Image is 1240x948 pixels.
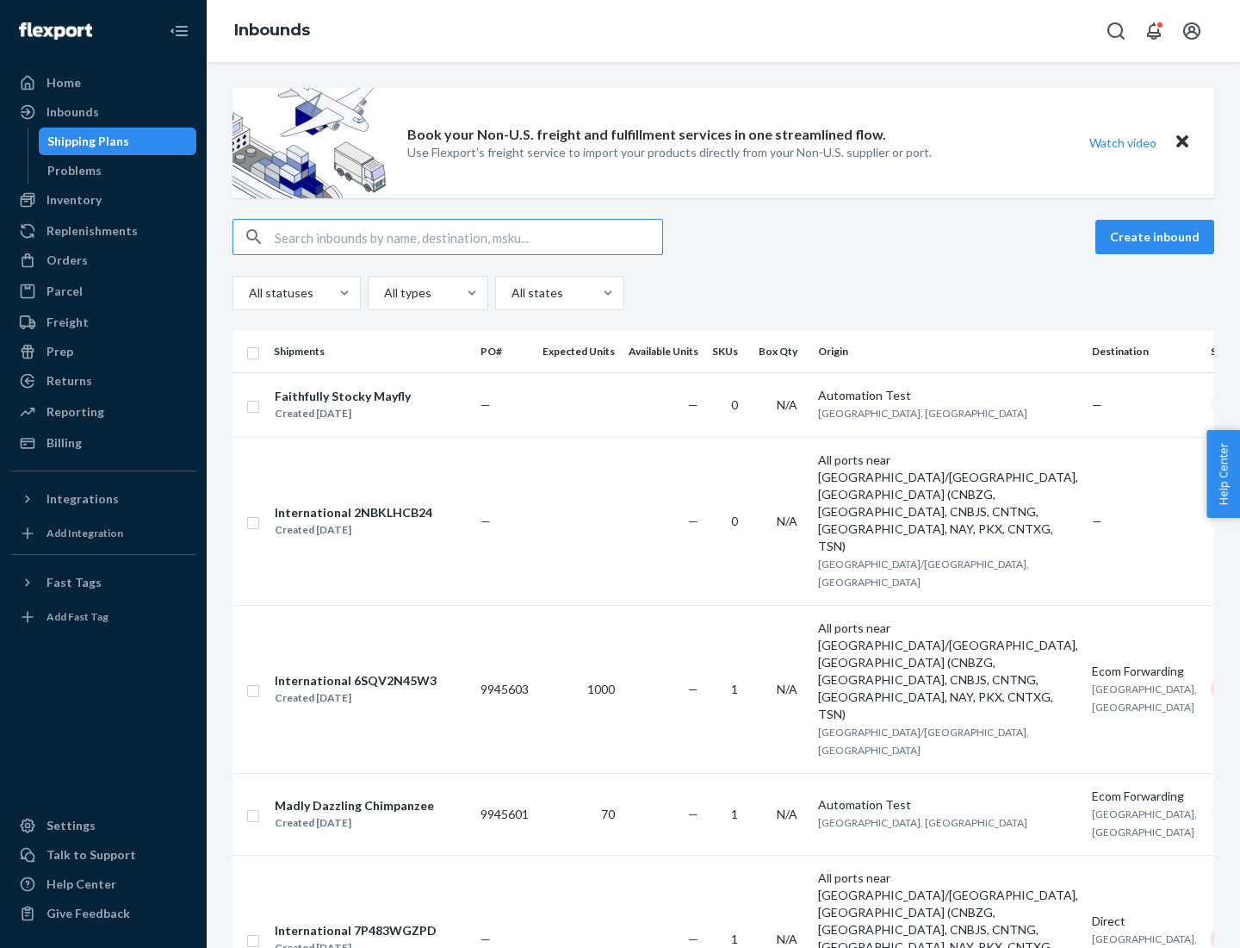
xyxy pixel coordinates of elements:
span: [GEOGRAPHIC_DATA], [GEOGRAPHIC_DATA] [818,816,1027,829]
input: All states [510,284,512,302]
input: All types [382,284,384,302]
div: Home [46,74,81,91]
div: Add Integration [46,526,123,540]
button: Open account menu [1175,14,1209,48]
div: All ports near [GEOGRAPHIC_DATA]/[GEOGRAPHIC_DATA], [GEOGRAPHIC_DATA] (CNBZG, [GEOGRAPHIC_DATA], ... [818,620,1078,723]
input: Search inbounds by name, destination, msku... [275,220,662,254]
a: Billing [10,429,196,457]
ol: breadcrumbs [220,6,324,56]
a: Settings [10,812,196,839]
button: Close [1171,130,1193,155]
a: Add Fast Tag [10,603,196,631]
a: Talk to Support [10,841,196,869]
a: Inbounds [234,21,310,40]
div: All ports near [GEOGRAPHIC_DATA]/[GEOGRAPHIC_DATA], [GEOGRAPHIC_DATA] (CNBZG, [GEOGRAPHIC_DATA], ... [818,452,1078,555]
div: Reporting [46,403,104,421]
div: Ecom Forwarding [1092,788,1197,805]
span: N/A [777,397,797,412]
span: [GEOGRAPHIC_DATA], [GEOGRAPHIC_DATA] [818,407,1027,420]
span: N/A [777,514,797,528]
div: Fast Tags [46,574,102,591]
button: Fast Tags [10,569,196,596]
div: Created [DATE] [275,405,411,422]
th: Available Units [622,331,705,372]
span: 70 [601,807,615,821]
div: Returns [46,372,92,390]
div: Created [DATE] [275,814,434,832]
span: [GEOGRAPHIC_DATA], [GEOGRAPHIC_DATA] [1092,808,1197,839]
button: Create inbound [1095,220,1214,254]
a: Prep [10,338,196,365]
a: Inventory [10,186,196,214]
div: Direct [1092,913,1197,930]
span: N/A [777,807,797,821]
a: Inbounds [10,98,196,126]
div: Replenishments [46,222,138,240]
div: Help Center [46,876,116,893]
span: 1000 [587,682,615,696]
button: Open notifications [1137,14,1171,48]
span: [GEOGRAPHIC_DATA]/[GEOGRAPHIC_DATA], [GEOGRAPHIC_DATA] [818,558,1029,589]
a: Home [10,69,196,97]
th: Origin [811,331,1085,372]
span: 1 [731,807,738,821]
th: PO# [474,331,536,372]
div: Ecom Forwarding [1092,663,1197,680]
div: International 6SQV2N45W3 [275,672,437,689]
button: Open Search Box [1099,14,1133,48]
a: Reporting [10,398,196,426]
th: Expected Units [536,331,622,372]
span: [GEOGRAPHIC_DATA]/[GEOGRAPHIC_DATA], [GEOGRAPHIC_DATA] [818,726,1029,757]
div: Created [DATE] [275,521,432,539]
div: Freight [46,314,89,331]
div: Parcel [46,283,83,300]
input: All statuses [247,284,249,302]
span: 0 [731,397,738,412]
div: Shipping Plans [47,133,129,150]
span: — [688,932,698,946]
span: [GEOGRAPHIC_DATA], [GEOGRAPHIC_DATA] [1092,683,1197,714]
button: Give Feedback [10,900,196,927]
span: — [688,397,698,412]
p: Book your Non-U.S. freight and fulfillment services in one streamlined flow. [407,125,886,145]
a: Shipping Plans [39,128,197,155]
span: N/A [777,682,797,696]
a: Add Integration [10,520,196,547]
span: — [688,682,698,696]
button: Close Navigation [162,14,196,48]
div: Inbounds [46,103,99,121]
p: Use Flexport’s freight service to import your products directly from your Non-U.S. supplier or port. [407,144,932,161]
button: Help Center [1206,430,1240,518]
td: 9945603 [474,605,536,773]
div: International 7P483WGZPD [275,922,437,939]
span: — [480,514,491,528]
img: Flexport logo [19,22,92,40]
div: Automation Test [818,796,1078,814]
div: Created [DATE] [275,689,437,707]
td: 9945601 [474,773,536,855]
span: 1 [731,682,738,696]
div: Faithfully Stocky Mayfly [275,388,411,405]
span: 1 [731,932,738,946]
th: Destination [1085,331,1204,372]
div: Prep [46,343,73,360]
a: Parcel [10,278,196,305]
div: Problems [47,162,102,179]
span: 0 [731,514,738,528]
div: Give Feedback [46,905,130,922]
a: Freight [10,309,196,336]
a: Returns [10,367,196,395]
div: Inventory [46,191,102,209]
span: — [1092,397,1102,412]
div: Automation Test [818,387,1078,404]
span: — [688,807,698,821]
div: Talk to Support [46,846,136,864]
th: SKUs [705,331,752,372]
button: Watch video [1078,130,1168,155]
a: Replenishments [10,217,196,245]
button: Integrations [10,485,196,513]
span: — [688,514,698,528]
span: — [480,397,491,412]
span: — [1092,514,1102,528]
